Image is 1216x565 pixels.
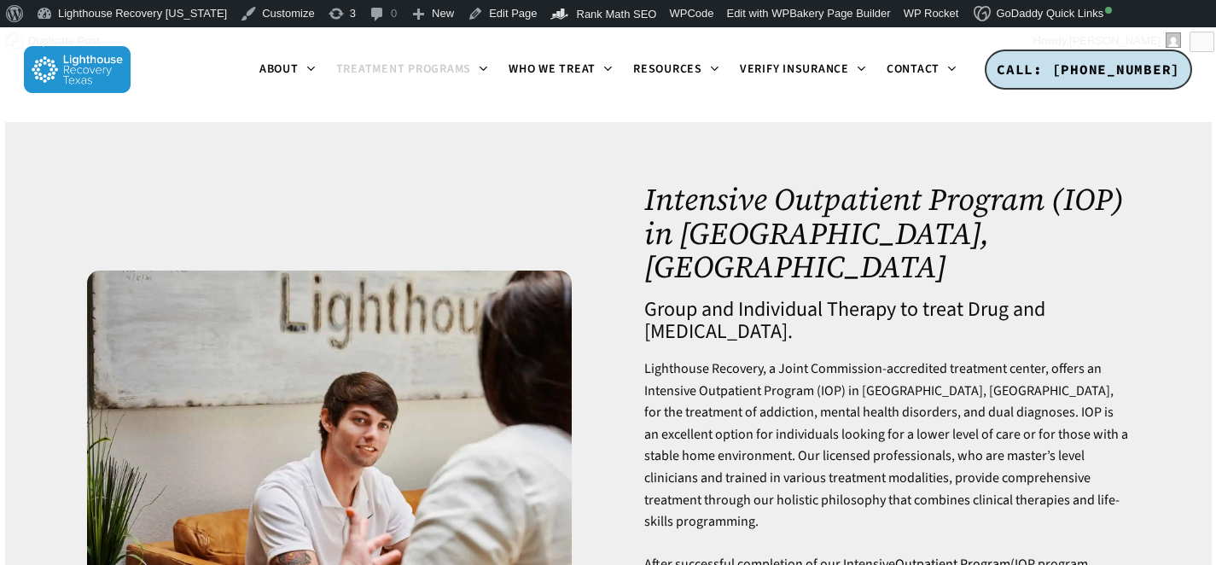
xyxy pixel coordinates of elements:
[259,61,299,78] span: About
[623,63,730,77] a: Resources
[24,46,131,93] img: Lighthouse Recovery Texas
[326,63,499,77] a: Treatment Programs
[644,299,1129,343] h4: Group and Individual Therapy to treat Drug and [MEDICAL_DATA].
[997,61,1180,78] span: CALL: [PHONE_NUMBER]
[28,27,100,55] span: Duplicate Post
[1069,34,1161,47] span: [PERSON_NAME]
[249,63,326,77] a: About
[509,61,596,78] span: Who We Treat
[644,183,1129,284] h1: Intensive Outpatient Program (IOP) in [GEOGRAPHIC_DATA], [GEOGRAPHIC_DATA]
[498,63,623,77] a: Who We Treat
[644,358,1129,554] p: Lighthouse Recovery, a Joint Commission-accredited treatment center, offers an Intensive Outpatie...
[730,63,876,77] a: Verify Insurance
[740,61,849,78] span: Verify Insurance
[1027,27,1188,55] a: Howdy,
[985,50,1192,90] a: CALL: [PHONE_NUMBER]
[876,63,967,77] a: Contact
[633,61,702,78] span: Resources
[577,8,657,20] span: Rank Math SEO
[887,61,940,78] span: Contact
[336,61,472,78] span: Treatment Programs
